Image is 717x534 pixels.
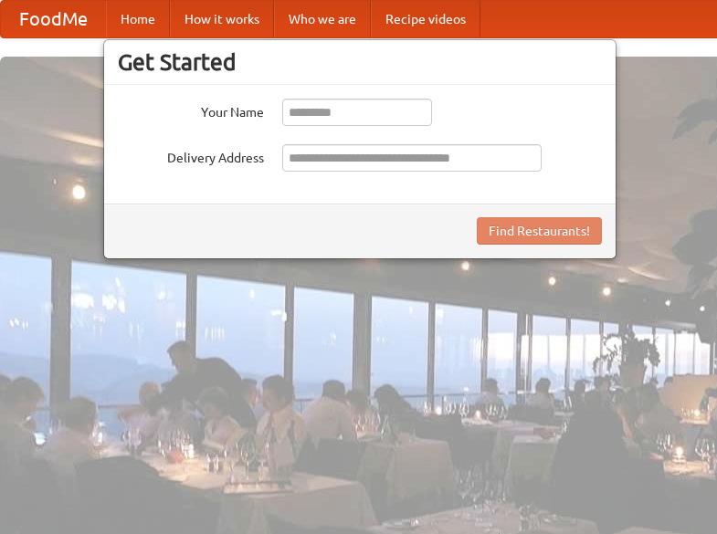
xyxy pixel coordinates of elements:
[477,217,602,245] button: Find Restaurants!
[1,1,106,37] a: FoodMe
[371,1,480,37] a: Recipe videos
[118,144,264,167] label: Delivery Address
[170,1,274,37] a: How it works
[274,1,371,37] a: Who we are
[106,1,170,37] a: Home
[118,48,602,76] h3: Get Started
[118,99,264,121] label: Your Name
